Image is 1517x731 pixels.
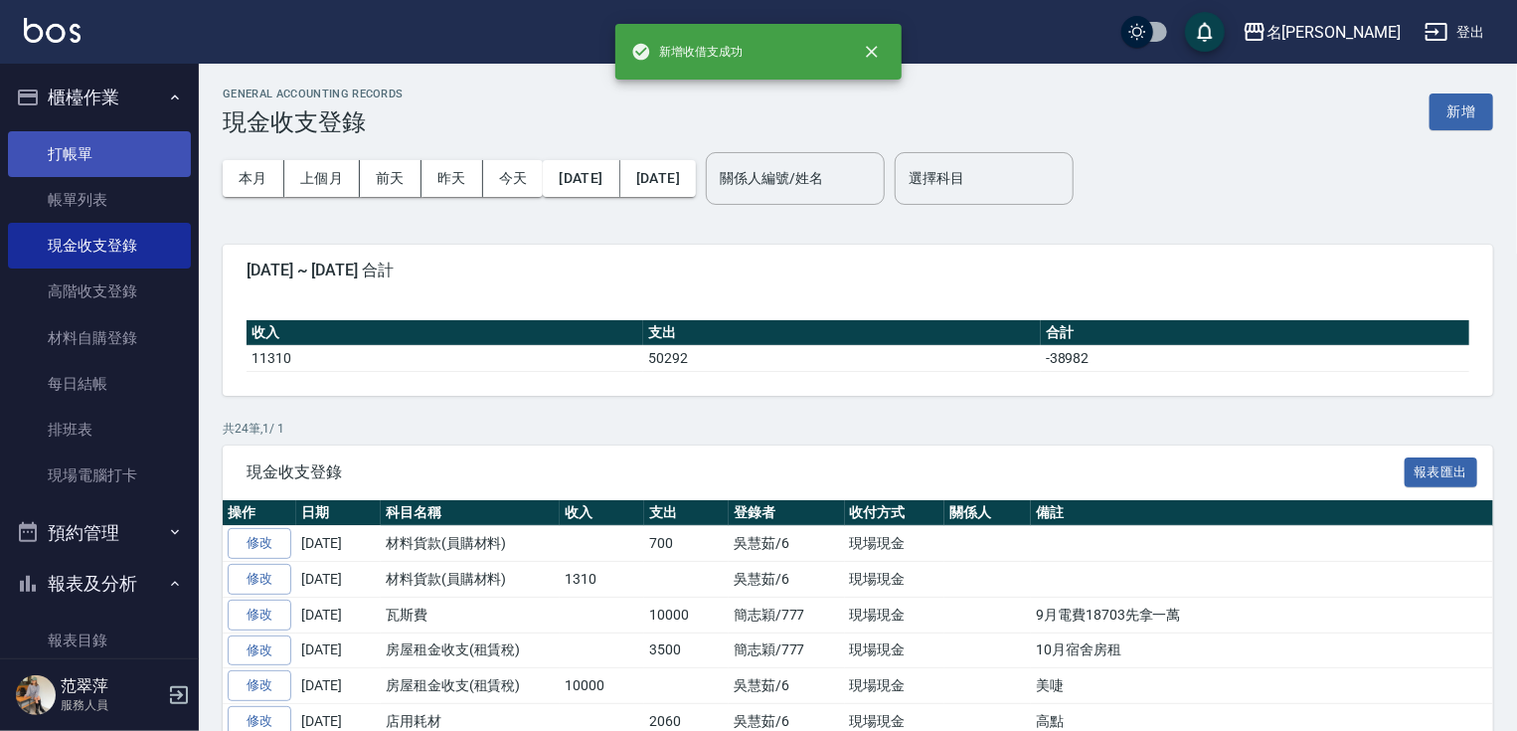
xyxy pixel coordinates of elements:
td: 現場現金 [845,597,945,633]
th: 支出 [643,320,1040,346]
th: 合計 [1041,320,1469,346]
td: 現場現金 [845,668,945,704]
a: 帳單列表 [8,177,191,223]
td: 材料貨款(員購材料) [381,526,560,562]
button: 昨天 [421,160,483,197]
button: 報表及分析 [8,558,191,610]
td: 1310 [560,562,644,598]
span: 現金收支登錄 [247,462,1405,482]
a: 打帳單 [8,131,191,177]
th: 登錄者 [729,500,845,526]
td: 現場現金 [845,633,945,668]
a: 新增 [1430,101,1493,120]
a: 排班表 [8,407,191,453]
button: 櫃檯作業 [8,72,191,123]
td: 簡志穎/777 [729,633,845,668]
button: 上個月 [284,160,360,197]
p: 服務人員 [61,696,162,714]
td: [DATE] [296,597,381,633]
a: 現金收支登錄 [8,223,191,269]
button: 名[PERSON_NAME] [1235,12,1409,53]
td: 3500 [644,633,729,668]
div: 名[PERSON_NAME] [1266,20,1401,45]
th: 收付方式 [845,500,945,526]
a: 修改 [228,600,291,631]
button: 報表匯出 [1405,457,1478,488]
button: 今天 [483,160,544,197]
button: 預約管理 [8,507,191,559]
td: 吳慧茹/6 [729,668,845,704]
td: 現場現金 [845,526,945,562]
td: [DATE] [296,562,381,598]
th: 日期 [296,500,381,526]
td: 房屋租金收支(租賃稅) [381,633,560,668]
td: 美啑 [1031,668,1515,704]
td: 房屋租金收支(租賃稅) [381,668,560,704]
a: 報表目錄 [8,618,191,663]
td: -38982 [1041,345,1469,371]
h2: GENERAL ACCOUNTING RECORDS [223,88,404,100]
td: 材料貨款(員購材料) [381,562,560,598]
td: [DATE] [296,633,381,668]
td: 現場現金 [845,562,945,598]
p: 共 24 筆, 1 / 1 [223,420,1493,438]
td: 700 [644,526,729,562]
td: 吳慧茹/6 [729,562,845,598]
span: 新增收借支成功 [631,42,743,62]
th: 科目名稱 [381,500,560,526]
a: 修改 [228,528,291,559]
td: 50292 [643,345,1040,371]
td: 瓦斯費 [381,597,560,633]
td: 簡志穎/777 [729,597,845,633]
td: 11310 [247,345,643,371]
button: 新增 [1430,93,1493,130]
a: 材料自購登錄 [8,315,191,361]
a: 現場電腦打卡 [8,453,191,498]
a: 修改 [228,636,291,666]
th: 操作 [223,500,296,526]
td: 10000 [644,597,729,633]
td: 9月電費18703先拿一萬 [1031,597,1515,633]
button: close [850,30,894,74]
th: 收入 [247,320,643,346]
a: 高階收支登錄 [8,269,191,314]
span: [DATE] ~ [DATE] 合計 [247,261,1469,280]
th: 關係人 [944,500,1031,526]
img: Person [16,675,56,715]
th: 支出 [644,500,729,526]
img: Logo [24,18,81,43]
a: 每日結帳 [8,361,191,407]
a: 修改 [228,670,291,701]
th: 備註 [1031,500,1515,526]
td: 10月宿舍房租 [1031,633,1515,668]
td: [DATE] [296,668,381,704]
button: save [1185,12,1225,52]
td: 吳慧茹/6 [729,526,845,562]
button: 登出 [1417,14,1493,51]
td: 10000 [560,668,644,704]
button: 本月 [223,160,284,197]
button: [DATE] [543,160,619,197]
h3: 現金收支登錄 [223,108,404,136]
td: [DATE] [296,526,381,562]
button: [DATE] [620,160,696,197]
h5: 范翠萍 [61,676,162,696]
a: 報表匯出 [1405,461,1478,480]
a: 修改 [228,564,291,595]
th: 收入 [560,500,644,526]
button: 前天 [360,160,421,197]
